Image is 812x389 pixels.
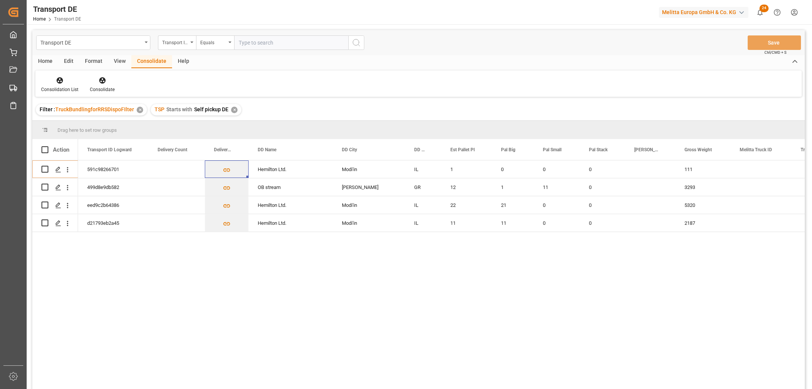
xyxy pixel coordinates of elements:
[405,196,441,214] div: IL
[90,86,115,93] div: Consolidate
[231,107,238,113] div: ✕
[36,35,150,50] button: open menu
[258,147,276,152] span: DD Name
[748,35,801,50] button: Save
[441,196,492,214] div: 22
[675,214,731,232] div: 2187
[543,147,562,152] span: Pal Small
[78,196,148,214] div: eed9c2b64386
[659,7,748,18] div: Melitta Europa GmbH & Co. KG
[492,196,534,214] div: 21
[33,3,81,15] div: Transport DE
[405,178,441,196] div: GR
[333,214,405,232] div: Modi'in
[194,106,228,112] span: Self pickup DE
[405,160,441,178] div: IL
[740,147,772,152] span: Melitta Truck ID
[441,160,492,178] div: 1
[137,107,143,113] div: ✕
[580,196,625,214] div: 0
[155,106,164,112] span: TSP
[249,160,333,178] div: Hemilton Ltd.
[534,196,580,214] div: 0
[675,160,731,178] div: 111
[534,214,580,232] div: 0
[589,147,608,152] span: Pal Stack
[234,35,348,50] input: Type to search
[769,4,786,21] button: Help Center
[32,160,78,178] div: Press SPACE to select this row.
[333,196,405,214] div: Modi'in
[333,160,405,178] div: Modi'in
[214,147,233,152] span: Delivery List
[131,55,172,68] div: Consolidate
[196,35,234,50] button: open menu
[108,55,131,68] div: View
[405,214,441,232] div: IL
[249,214,333,232] div: Hemilton Ltd.
[675,178,731,196] div: 3293
[41,86,78,93] div: Consolidation List
[166,106,192,112] span: Starts with
[659,5,751,19] button: Melitta Europa GmbH & Co. KG
[751,4,769,21] button: show 24 new notifications
[764,50,786,55] span: Ctrl/CMD + S
[348,35,364,50] button: search button
[492,160,534,178] div: 0
[580,178,625,196] div: 0
[492,214,534,232] div: 11
[57,127,117,133] span: Drag here to set row groups
[249,196,333,214] div: Hemilton Ltd.
[441,214,492,232] div: 11
[53,146,69,153] div: Action
[172,55,195,68] div: Help
[78,178,148,196] div: 499d8e9db582
[32,214,78,232] div: Press SPACE to select this row.
[78,214,148,232] div: d21793eb2a45
[32,178,78,196] div: Press SPACE to select this row.
[33,16,46,22] a: Home
[55,106,134,112] span: TruckBundlingforRRSDispoFIlter
[158,35,196,50] button: open menu
[32,196,78,214] div: Press SPACE to select this row.
[414,147,425,152] span: DD Country
[158,147,187,152] span: Delivery Count
[675,196,731,214] div: 5320
[162,37,188,46] div: Transport ID Logward
[333,178,405,196] div: [PERSON_NAME]
[534,178,580,196] div: 11
[759,5,769,12] span: 24
[40,37,142,47] div: Transport DE
[684,147,712,152] span: Gross Weight
[634,147,659,152] span: [PERSON_NAME]
[534,160,580,178] div: 0
[249,178,333,196] div: OB stream
[580,160,625,178] div: 0
[342,147,357,152] span: DD City
[450,147,475,152] span: Est Pallet Pl
[580,214,625,232] div: 0
[492,178,534,196] div: 1
[58,55,79,68] div: Edit
[501,147,515,152] span: Pal Big
[200,37,226,46] div: Equals
[79,55,108,68] div: Format
[87,147,132,152] span: Transport ID Logward
[32,55,58,68] div: Home
[78,160,148,178] div: 591c98266701
[441,178,492,196] div: 12
[40,106,55,112] span: Filter :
